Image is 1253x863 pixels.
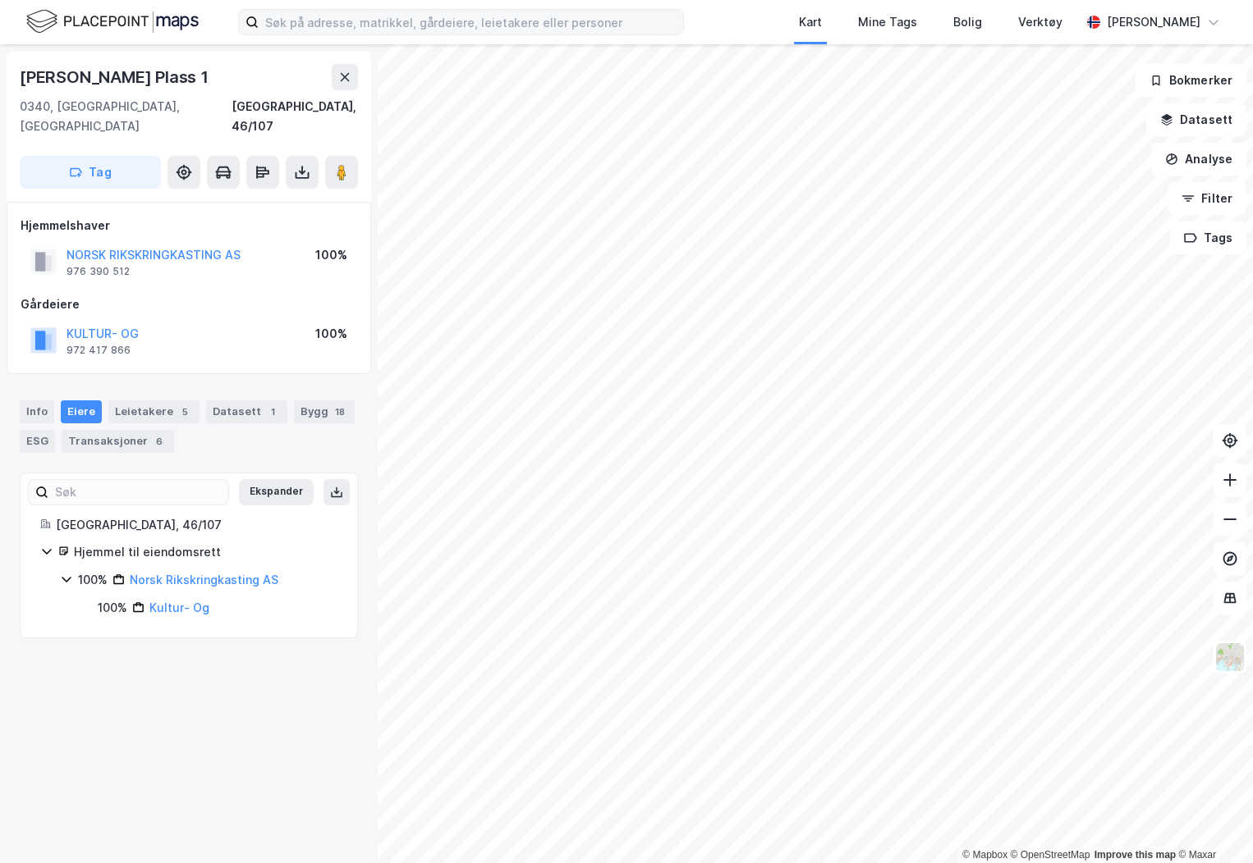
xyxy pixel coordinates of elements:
button: Datasett [1146,103,1246,136]
div: Bygg [294,400,355,423]
div: 5 [177,404,193,420]
input: Søk [48,480,228,505]
a: OpenStreetMap [1011,849,1090,861]
input: Søk på adresse, matrikkel, gårdeiere, leietakere eller personer [259,10,683,34]
div: 976 390 512 [67,265,130,278]
div: 100% [78,570,108,590]
div: Gårdeiere [21,295,357,314]
div: Eiere [61,400,102,423]
a: Mapbox [962,849,1007,861]
div: Info [20,400,54,423]
div: Kontrollprogram for chat [1171,784,1253,863]
div: [GEOGRAPHIC_DATA], 46/107 [232,97,358,136]
div: Kart [799,12,822,32]
button: Tags [1170,221,1246,254]
iframe: Chat Widget [1171,784,1253,863]
div: [GEOGRAPHIC_DATA], 46/107 [56,515,337,535]
button: Bokmerker [1136,64,1246,97]
button: Tag [20,156,161,189]
div: 100% [315,245,347,265]
div: ESG [20,430,55,453]
div: Leietakere [108,400,200,423]
div: 972 417 866 [67,344,131,357]
div: 18 [332,404,348,420]
div: Bolig [953,12,982,32]
img: Z [1214,642,1246,673]
div: [PERSON_NAME] [1107,12,1200,32]
div: Hjemmelshaver [21,216,357,235]
img: logo.f888ab2527a4732fd821a326f86c7f29.svg [26,7,199,36]
a: Kultur- Og [149,600,209,614]
div: 100% [98,598,127,618]
button: Analyse [1151,143,1246,176]
div: 1 [264,404,281,420]
div: 0340, [GEOGRAPHIC_DATA], [GEOGRAPHIC_DATA] [20,97,232,136]
div: Hjemmel til eiendomsrett [74,542,337,562]
div: 6 [151,433,168,450]
a: Norsk Rikskringkasting AS [130,573,278,587]
a: Improve this map [1095,849,1176,861]
div: Verktøy [1018,12,1063,32]
button: Ekspander [239,479,314,505]
div: 100% [315,324,347,344]
button: Filter [1168,182,1246,215]
div: Mine Tags [858,12,917,32]
div: Transaksjoner [62,430,174,453]
div: Datasett [206,400,287,423]
div: [PERSON_NAME] Plass 1 [20,64,212,90]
